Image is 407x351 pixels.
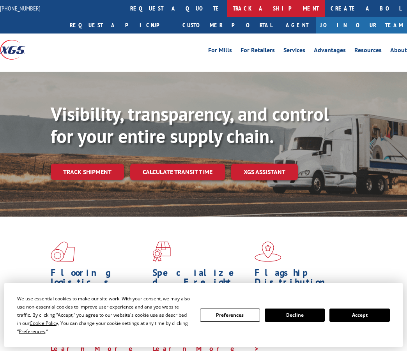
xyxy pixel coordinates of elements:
[255,242,281,262] img: xgs-icon-flagship-distribution-model-red
[314,47,346,56] a: Advantages
[4,283,403,347] div: Cookie Consent Prompt
[177,17,278,34] a: Customer Portal
[208,47,232,56] a: For Mills
[19,328,45,335] span: Preferences
[51,164,124,180] a: Track shipment
[200,309,260,322] button: Preferences
[30,320,58,326] span: Cookie Policy
[354,47,382,56] a: Resources
[152,242,171,262] img: xgs-icon-focused-on-flooring-red
[265,309,325,322] button: Decline
[241,47,275,56] a: For Retailers
[278,17,316,34] a: Agent
[283,47,305,56] a: Services
[255,268,350,300] h1: Flagship Distribution Model
[64,17,177,34] a: Request a pickup
[231,164,298,180] a: XGS ASSISTANT
[51,268,147,300] h1: Flooring Logistics Solutions
[152,268,248,300] h1: Specialized Freight Experts
[17,295,190,335] div: We use essential cookies to make our site work. With your consent, we may also use non-essential ...
[329,309,389,322] button: Accept
[51,102,329,148] b: Visibility, transparency, and control for your entire supply chain.
[390,47,407,56] a: About
[51,242,75,262] img: xgs-icon-total-supply-chain-intelligence-red
[130,164,225,180] a: Calculate transit time
[316,17,407,34] a: Join Our Team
